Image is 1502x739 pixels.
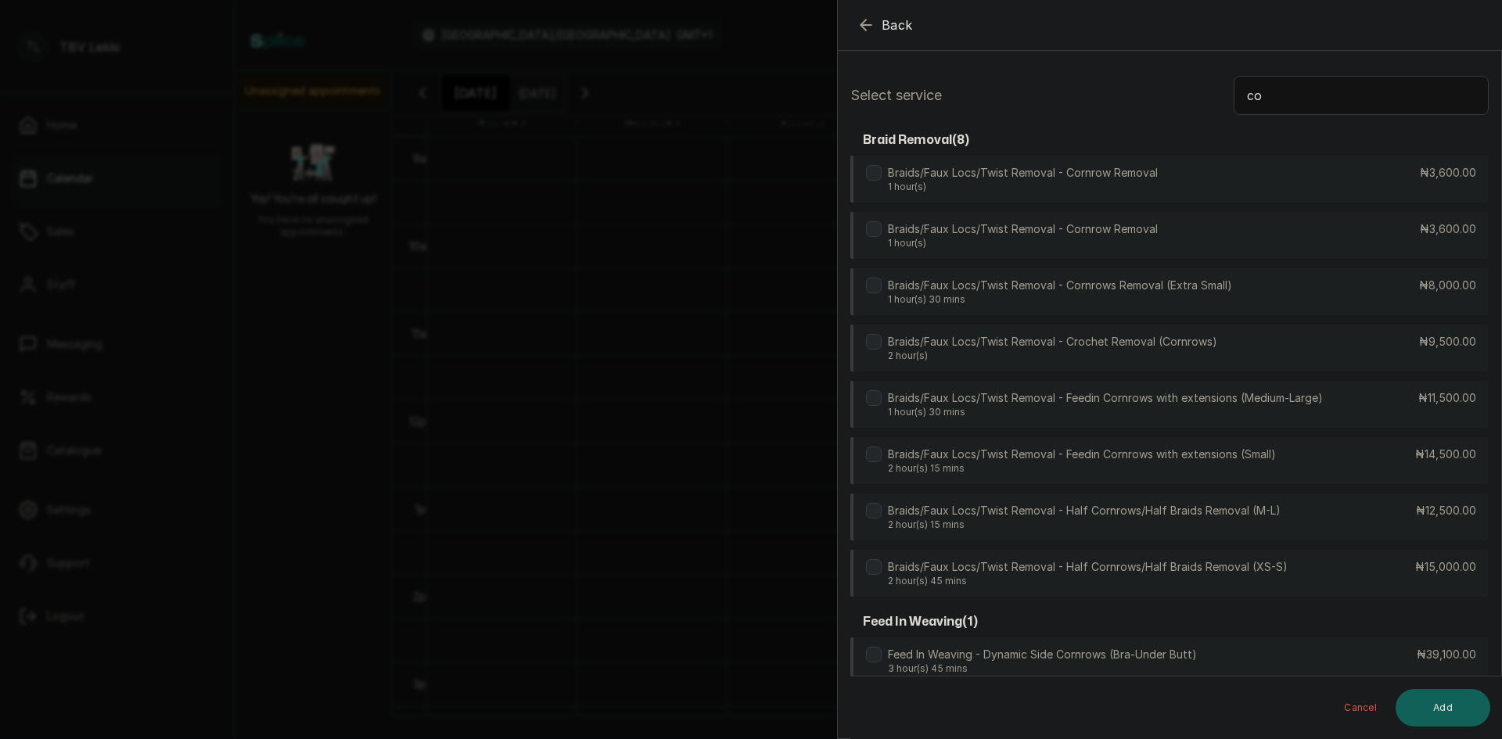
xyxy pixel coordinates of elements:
p: ₦3,600.00 [1420,165,1476,181]
p: Braids/Faux Locs/Twist Removal - Cornrows Removal (Extra Small) [888,278,1232,293]
p: Braids/Faux Locs/Twist Removal - Half Cornrows/Half Braids Removal (M-L) [888,503,1281,518]
p: Braids/Faux Locs/Twist Removal - Feedin Cornrows with extensions (Medium-Large) [888,390,1323,406]
button: Cancel [1331,689,1389,726]
span: Back [882,16,913,34]
p: 3 hour(s) 45 mins [888,662,1197,675]
p: Feed In Weaving - Dynamic Side Cornrows (Bra-Under Butt) [888,647,1197,662]
p: 2 hour(s) 45 mins [888,575,1288,587]
p: Braids/Faux Locs/Twist Removal - Cornrow Removal [888,165,1158,181]
p: Braids/Faux Locs/Twist Removal - Feedin Cornrows with extensions (Small) [888,447,1276,462]
p: ₦11,500.00 [1418,390,1476,406]
button: Add [1396,689,1490,726]
p: ₦15,000.00 [1415,559,1476,575]
p: ₦3,600.00 [1420,221,1476,237]
p: ₦14,500.00 [1415,447,1476,462]
h3: braid removal ( 8 ) [863,131,969,149]
input: Search. [1234,76,1489,115]
p: ₦9,500.00 [1419,334,1476,350]
p: 2 hour(s) 15 mins [888,462,1276,475]
p: 1 hour(s) 30 mins [888,293,1232,306]
p: 1 hour(s) [888,237,1158,249]
button: Back [857,16,913,34]
p: Select service [850,84,942,106]
p: ₦39,100.00 [1417,647,1476,662]
p: Braids/Faux Locs/Twist Removal - Cornrow Removal [888,221,1158,237]
p: ₦12,500.00 [1416,503,1476,518]
p: 2 hour(s) [888,350,1217,362]
h3: feed in weaving ( 1 ) [863,612,978,631]
p: 1 hour(s) [888,181,1158,193]
p: 1 hour(s) 30 mins [888,406,1323,418]
p: 2 hour(s) 15 mins [888,518,1281,531]
p: Braids/Faux Locs/Twist Removal - Crochet Removal (Cornrows) [888,334,1217,350]
p: ₦8,000.00 [1419,278,1476,293]
p: Braids/Faux Locs/Twist Removal - Half Cornrows/Half Braids Removal (XS-S) [888,559,1288,575]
